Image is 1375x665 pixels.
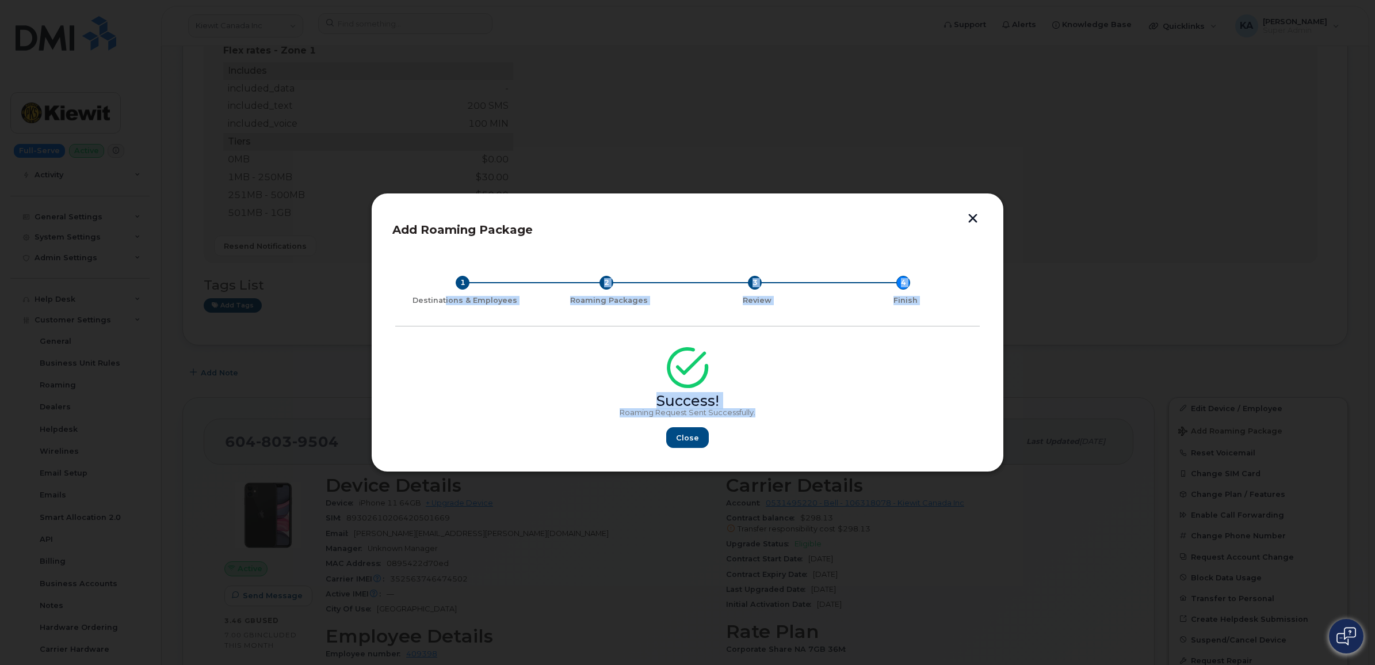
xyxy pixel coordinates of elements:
[400,296,530,305] div: Destinations & Employees
[395,408,980,417] p: Roaming Request Sent Successfully.
[539,296,678,305] div: Roaming Packages
[395,397,980,406] div: Success!
[748,276,762,290] div: 3
[666,427,709,448] button: Close
[456,276,469,290] div: 1
[599,276,613,290] div: 2
[1336,627,1356,645] img: Open chat
[676,432,699,443] span: Close
[687,296,827,305] div: Review
[392,223,533,237] span: Add Roaming Package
